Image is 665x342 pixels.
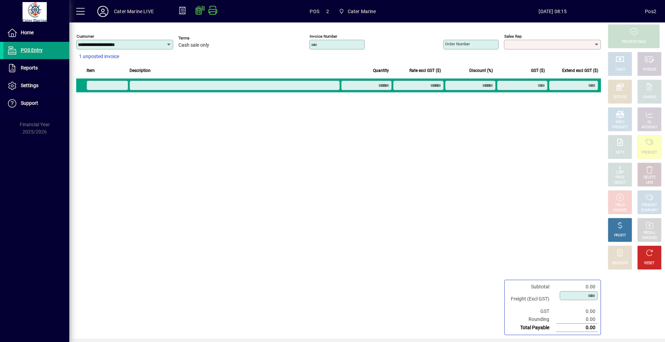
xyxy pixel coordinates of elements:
div: RESET [644,261,655,266]
div: HOLD [615,203,624,208]
mat-label: Order number [445,41,470,46]
td: Freight (Excl GST) [507,291,556,307]
div: PRODUCT [641,203,657,208]
div: CHEQUE [643,67,656,72]
a: Support [3,95,69,112]
div: PROCESS SALE [622,39,646,45]
button: 1 unposted invoice [76,50,122,63]
div: NOTE [615,150,624,155]
div: PRICE [615,175,625,180]
mat-label: Invoice number [310,34,337,39]
div: CHARGE [643,95,656,100]
div: SUMMARY [641,208,658,213]
span: Terms [178,36,220,40]
div: Pos2 [645,6,656,17]
td: 0.00 [556,283,598,291]
div: DISCOUNT [612,261,628,266]
span: Rate excl GST ($) [409,67,441,74]
span: GST ($) [531,67,545,74]
div: SELECT [614,180,626,185]
span: Settings [21,83,38,88]
span: Cash sale only [178,43,209,48]
div: INVOICES [642,235,657,241]
mat-label: Sales rep [504,34,522,39]
a: Reports [3,59,69,77]
span: Description [130,67,151,74]
span: Support [21,100,38,106]
span: Extend excl GST ($) [562,67,598,74]
div: PRODUCT [641,150,657,155]
button: Profile [92,5,114,18]
div: CASH [615,67,624,72]
span: Discount (%) [469,67,493,74]
td: Subtotal [507,283,556,291]
td: 0.00 [556,315,598,324]
span: 2 [326,6,329,17]
span: Home [21,30,34,35]
div: EFTPOS [614,95,627,100]
div: PRODUCT [612,125,628,130]
div: GL [647,120,652,125]
div: PROFIT [614,233,626,238]
div: Cater Marine LIVE [114,6,154,17]
div: DELETE [644,175,655,180]
mat-label: Customer [77,34,94,39]
td: 0.00 [556,324,598,332]
div: RECALL [644,230,656,235]
div: LINE [646,180,653,185]
td: GST [507,307,556,315]
td: 0.00 [556,307,598,315]
span: Item [87,67,95,74]
a: Home [3,24,69,41]
td: Rounding [507,315,556,324]
span: Quantity [373,67,389,74]
span: 1 unposted invoice [79,53,119,60]
span: Cater Marine [336,5,379,18]
span: POS [310,6,319,17]
span: POS Entry [21,47,43,53]
div: MISC [616,120,624,125]
span: Reports [21,65,38,71]
span: Cater Marine [348,6,376,17]
div: INVOICE [613,208,626,213]
a: Settings [3,77,69,94]
td: Total Payable [507,324,556,332]
div: ACCOUNT [641,125,657,130]
span: [DATE] 08:15 [461,6,645,17]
